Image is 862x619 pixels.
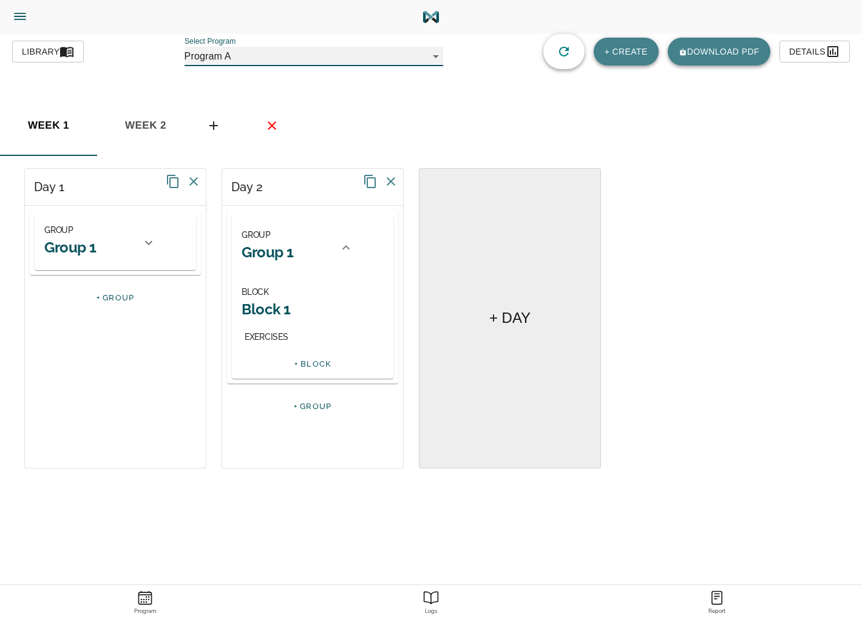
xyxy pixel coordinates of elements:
[232,280,393,379] div: GROUPGroup 1
[422,8,440,26] img: Logo
[185,38,236,46] label: Select Program
[294,402,332,411] a: + GROUP
[22,44,74,59] span: Library
[576,608,857,615] strong: Report
[291,608,572,615] strong: Logs
[12,8,28,24] ion-icon: Side Menu
[679,44,759,59] span: Download pdf
[779,41,850,63] button: Details
[574,585,860,619] a: ReportReport
[35,215,166,270] div: GROUPGroup 1
[2,585,288,619] a: ProgramProgram
[605,44,648,59] span: + CREATE
[423,590,439,606] ion-icon: Report
[97,293,135,302] a: + GROUP
[5,608,286,615] strong: Program
[137,590,153,606] ion-icon: Program
[489,308,531,328] h5: + DAY
[245,330,384,345] div: EXERCISES
[12,41,84,63] button: Library
[674,41,764,63] button: downloadDownload pdf
[232,215,363,280] div: GROUPGroup 1
[709,590,725,606] ion-icon: Report
[600,41,653,63] button: + CREATE
[44,238,97,257] h2: Group 1
[44,225,73,235] span: GROUP
[104,117,187,135] span: week 2
[288,585,574,619] a: ReportLogs
[227,211,398,384] div: GROUPGroup 1 GROUPGroup 1
[7,117,90,135] span: week 1
[242,230,271,240] span: GROUP
[242,243,294,262] h2: Group 1
[242,300,384,319] h2: Block 1
[185,47,443,66] div: Program A
[25,169,206,206] div: Day 1
[294,359,331,368] a: + BLOCK
[679,47,687,56] ion-icon: download
[789,44,840,59] span: Details
[30,211,201,275] div: GROUPGroup 1
[222,169,403,206] div: Day 2
[242,287,269,297] span: BLOCK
